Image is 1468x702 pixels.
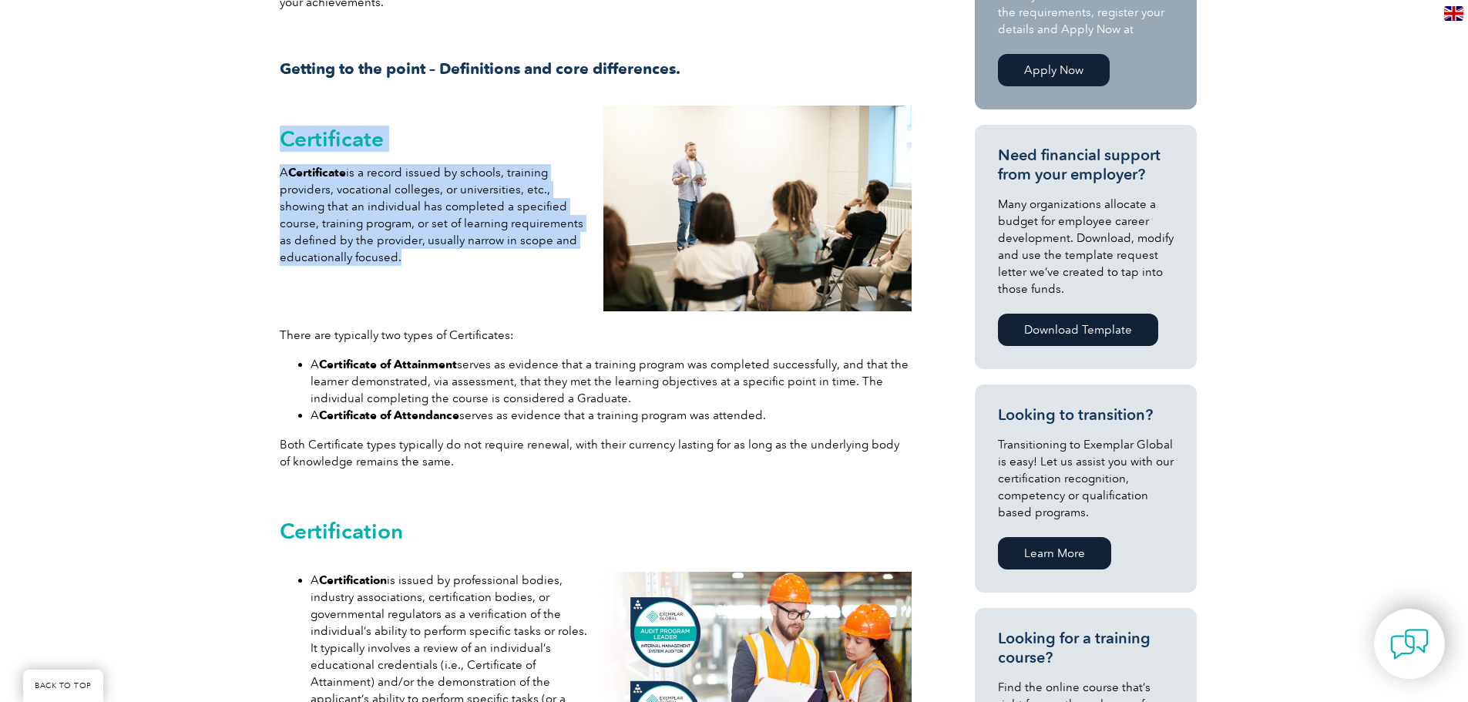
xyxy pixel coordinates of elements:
a: Learn More [998,537,1111,569]
li: A serves as evidence that a training program was completed successfully, and that the learner dem... [311,356,912,407]
h3: Looking to transition? [998,405,1174,425]
p: Transitioning to Exemplar Global is easy! Let us assist you with our certification recognition, c... [998,436,1174,521]
img: contact-chat.png [1390,625,1429,663]
li: A serves as evidence that a training program was attended. [311,407,912,424]
strong: Certification [319,573,387,587]
strong: Certificate of Attendance [319,408,459,422]
h3: Need financial support from your employer? [998,146,1174,184]
h2: Certificate [280,126,588,151]
a: Download Template [998,314,1158,346]
p: Both Certificate types typically do not require renewal, with their currency lasting for as long ... [280,436,912,470]
img: en [1444,6,1463,21]
strong: Certificate [288,166,346,180]
strong: Certificate of Attainment [319,358,457,371]
strong: Getting to the point – Definitions and core differences. [280,59,680,78]
a: BACK TO TOP [23,670,103,702]
p: A is a record issued by schools, training providers, vocational colleges, or universities, etc., ... [280,164,588,266]
p: There are typically two types of Certificates: [280,327,912,344]
img: training techniques [603,106,912,311]
h3: Looking for a training course? [998,629,1174,667]
a: Apply Now [998,54,1110,86]
h2: Certification [280,519,912,543]
p: Many organizations allocate a budget for employee career development. Download, modify and use th... [998,196,1174,297]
